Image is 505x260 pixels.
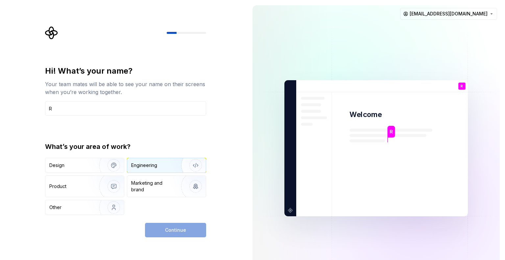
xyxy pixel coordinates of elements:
[45,142,206,151] div: What’s your area of work?
[49,162,64,169] div: Design
[45,66,206,76] div: Hi! What’s your name?
[410,11,488,17] span: [EMAIL_ADDRESS][DOMAIN_NAME]
[131,162,157,169] div: Engineering
[49,204,61,211] div: Other
[45,80,206,96] div: Your team mates will be able to see your name on their screens when you’re working together.
[45,101,206,116] input: Han Solo
[390,128,393,135] p: R
[400,8,497,20] button: [EMAIL_ADDRESS][DOMAIN_NAME]
[49,183,66,190] div: Product
[461,84,463,88] p: R
[349,110,382,119] p: Welcome
[45,26,58,39] svg: Supernova Logo
[131,180,176,193] div: Marketing and brand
